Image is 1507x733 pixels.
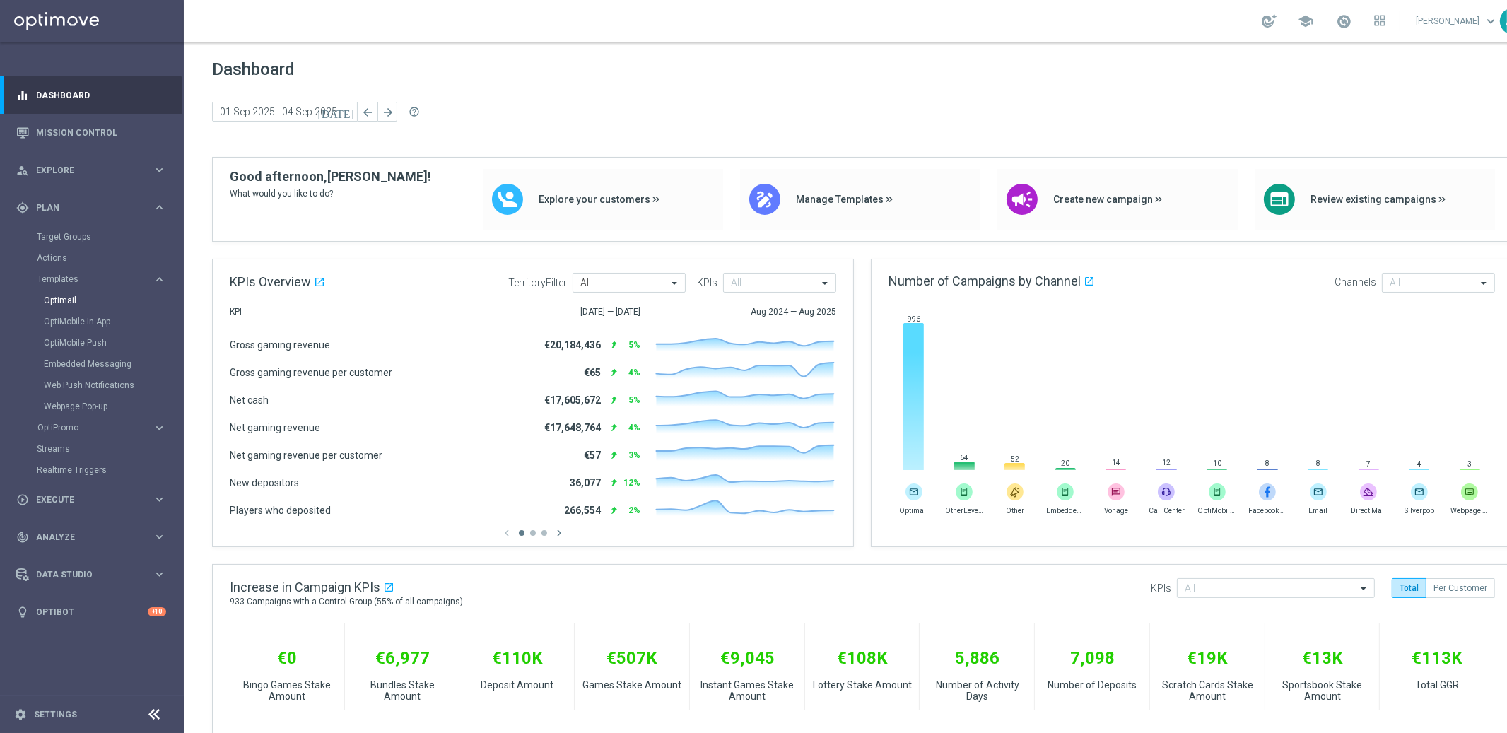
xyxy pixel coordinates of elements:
[153,273,166,286] i: keyboard_arrow_right
[16,606,167,618] button: lightbulb Optibot +10
[16,532,167,543] button: track_changes Analyze keyboard_arrow_right
[44,396,182,417] div: Webpage Pop-up
[16,201,29,214] i: gps_fixed
[1483,13,1499,29] span: keyboard_arrow_down
[44,295,147,306] a: Optimail
[44,353,182,375] div: Embedded Messaging
[37,226,182,247] div: Target Groups
[36,204,153,212] span: Plan
[16,127,167,139] button: Mission Control
[16,202,167,213] button: gps_fixed Plan keyboard_arrow_right
[16,569,167,580] button: Data Studio keyboard_arrow_right
[16,164,153,177] div: Explore
[16,165,167,176] button: person_search Explore keyboard_arrow_right
[37,275,153,283] div: Templates
[16,531,153,544] div: Analyze
[37,247,182,269] div: Actions
[44,316,147,327] a: OptiMobile In-App
[37,423,153,432] div: OptiPromo
[36,166,153,175] span: Explore
[153,568,166,581] i: keyboard_arrow_right
[37,231,147,242] a: Target Groups
[44,290,182,311] div: Optimail
[16,164,29,177] i: person_search
[37,274,167,285] button: Templates keyboard_arrow_right
[44,337,147,348] a: OptiMobile Push
[37,275,139,283] span: Templates
[16,89,29,102] i: equalizer
[44,332,182,353] div: OptiMobile Push
[34,710,77,719] a: Settings
[148,607,166,616] div: +10
[16,114,166,151] div: Mission Control
[16,493,153,506] div: Execute
[37,459,182,481] div: Realtime Triggers
[36,533,153,541] span: Analyze
[36,495,153,504] span: Execute
[37,443,147,455] a: Streams
[16,568,153,581] div: Data Studio
[153,421,166,435] i: keyboard_arrow_right
[153,530,166,544] i: keyboard_arrow_right
[1414,11,1500,32] a: [PERSON_NAME]keyboard_arrow_down
[37,423,139,432] span: OptiPromo
[36,570,153,579] span: Data Studio
[153,201,166,214] i: keyboard_arrow_right
[44,401,147,412] a: Webpage Pop-up
[37,269,182,417] div: Templates
[16,493,29,506] i: play_circle_outline
[16,90,167,101] button: equalizer Dashboard
[36,593,148,631] a: Optibot
[16,531,29,544] i: track_changes
[44,375,182,396] div: Web Push Notifications
[153,493,166,506] i: keyboard_arrow_right
[16,593,166,631] div: Optibot
[1298,13,1313,29] span: school
[44,380,147,391] a: Web Push Notifications
[37,438,182,459] div: Streams
[16,494,167,505] button: play_circle_outline Execute keyboard_arrow_right
[37,417,182,438] div: OptiPromo
[16,606,29,618] i: lightbulb
[16,201,153,214] div: Plan
[153,163,166,177] i: keyboard_arrow_right
[36,114,166,151] a: Mission Control
[36,76,166,114] a: Dashboard
[37,422,167,433] button: OptiPromo keyboard_arrow_right
[14,708,27,721] i: settings
[16,76,166,114] div: Dashboard
[44,311,182,332] div: OptiMobile In-App
[44,358,147,370] a: Embedded Messaging
[37,252,147,264] a: Actions
[37,464,147,476] a: Realtime Triggers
